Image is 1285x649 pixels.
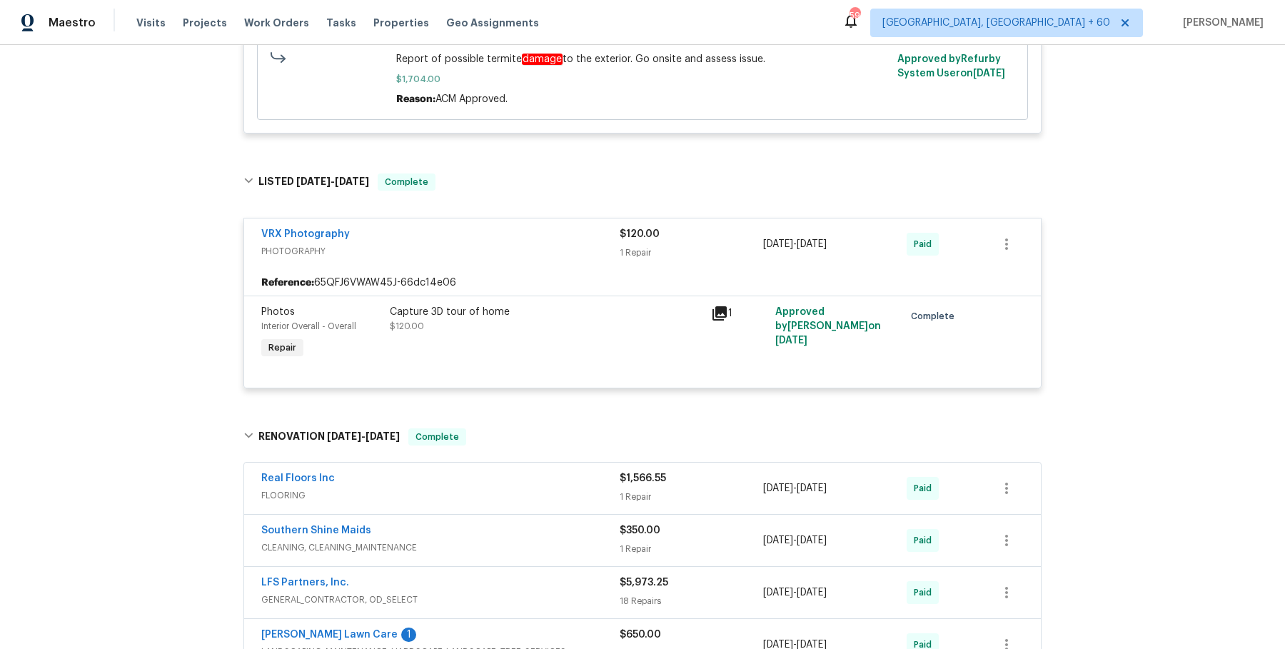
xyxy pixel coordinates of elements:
span: Paid [914,533,937,548]
div: 1 Repair [620,542,763,556]
span: Reason: [396,94,435,104]
a: VRX Photography [261,229,350,239]
span: [DATE] [327,431,361,441]
span: Maestro [49,16,96,30]
div: 65QFJ6VWAW45J-66dc14e06 [244,270,1041,296]
div: 1 [711,305,767,322]
span: $1,704.00 [396,72,890,86]
span: [DATE] [797,239,827,249]
div: 1 [401,628,416,642]
span: [DATE] [763,535,793,545]
span: - [763,481,827,495]
span: Paid [914,237,937,251]
span: Complete [911,309,960,323]
div: LISTED [DATE]-[DATE]Complete [239,159,1046,205]
span: [GEOGRAPHIC_DATA], [GEOGRAPHIC_DATA] + 60 [882,16,1110,30]
span: Approved by Refurby System User on [897,54,1005,79]
span: GENERAL_CONTRACTOR, OD_SELECT [261,593,620,607]
h6: LISTED [258,173,369,191]
span: Paid [914,585,937,600]
span: $1,566.55 [620,473,666,483]
span: [DATE] [296,176,331,186]
span: Repair [263,341,302,355]
span: $350.00 [620,525,660,535]
span: ACM Approved. [435,94,508,104]
span: [DATE] [763,483,793,493]
div: 1 Repair [620,246,763,260]
span: [DATE] [763,588,793,598]
span: Photos [261,307,295,317]
span: - [327,431,400,441]
span: Visits [136,16,166,30]
span: [DATE] [775,336,807,346]
span: [PERSON_NAME] [1177,16,1264,30]
span: [DATE] [797,483,827,493]
div: Capture 3D tour of home [390,305,702,319]
span: [DATE] [366,431,400,441]
span: Report of possible termite to the exterior. Go onsite and assess issue. [396,52,890,66]
span: Properties [373,16,429,30]
span: [DATE] [797,535,827,545]
span: CLEANING, CLEANING_MAINTENANCE [261,540,620,555]
span: $650.00 [620,630,661,640]
a: Southern Shine Maids [261,525,371,535]
span: Complete [410,430,465,444]
span: $5,973.25 [620,578,668,588]
span: $120.00 [390,322,424,331]
span: - [296,176,369,186]
div: 18 Repairs [620,594,763,608]
span: Work Orders [244,16,309,30]
span: [DATE] [763,239,793,249]
span: Interior Overall - Overall [261,322,356,331]
span: [DATE] [797,588,827,598]
a: [PERSON_NAME] Lawn Care [261,630,398,640]
span: Approved by [PERSON_NAME] on [775,307,881,346]
div: RENOVATION [DATE]-[DATE]Complete [239,414,1046,460]
span: PHOTOGRAPHY [261,244,620,258]
div: 593 [850,9,860,23]
span: Paid [914,481,937,495]
div: 1 Repair [620,490,763,504]
span: Geo Assignments [446,16,539,30]
span: Projects [183,16,227,30]
span: - [763,237,827,251]
em: damage [522,54,563,65]
span: - [763,585,827,600]
span: [DATE] [973,69,1005,79]
span: FLOORING [261,488,620,503]
h6: RENOVATION [258,428,400,446]
b: Reference: [261,276,314,290]
span: $120.00 [620,229,660,239]
a: LFS Partners, Inc. [261,578,349,588]
span: [DATE] [335,176,369,186]
a: Real Floors Inc [261,473,335,483]
span: Complete [379,175,434,189]
span: Tasks [326,18,356,28]
span: - [763,533,827,548]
